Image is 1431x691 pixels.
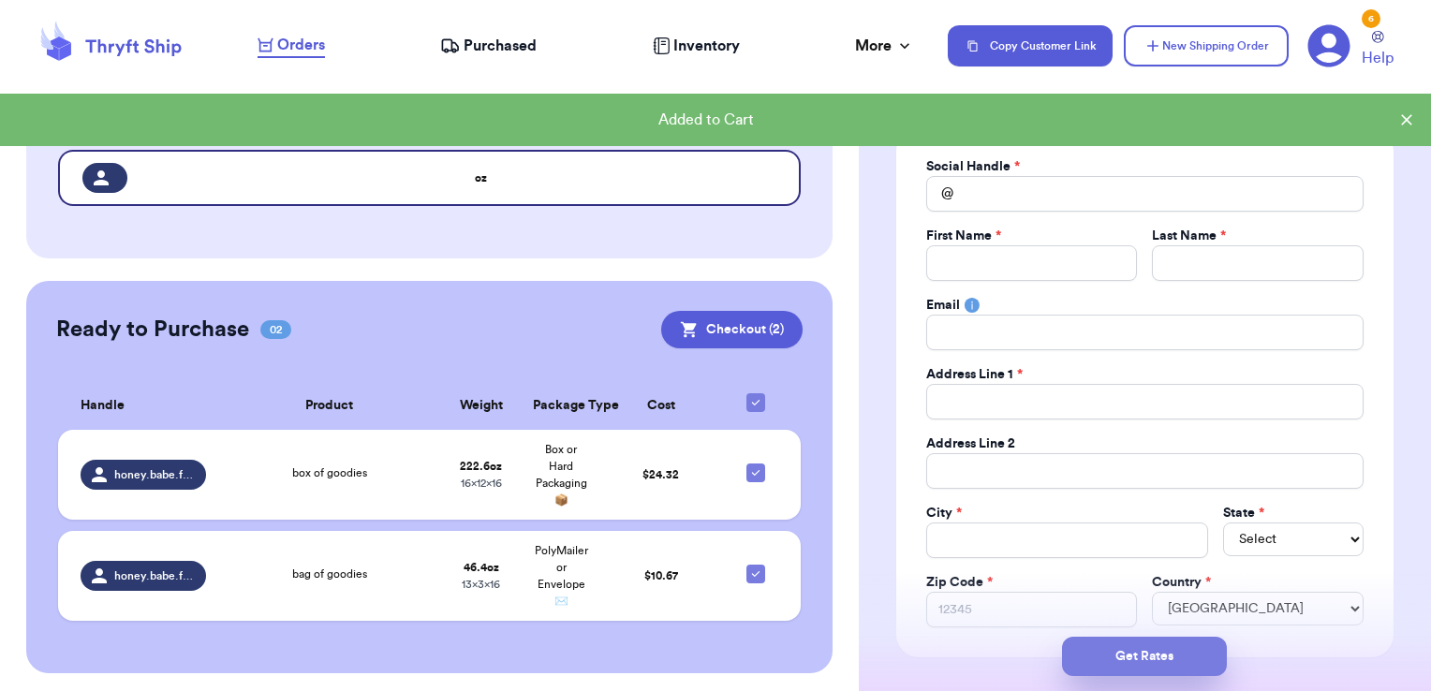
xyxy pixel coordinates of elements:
div: 6 [1362,9,1380,28]
button: Copy Customer Link [948,25,1113,66]
span: honey.babe.finds [114,467,196,482]
span: box of goodies [292,467,367,478]
span: Box or Hard Packaging 📦 [536,444,587,506]
span: Purchased [464,35,537,57]
span: Help [1362,47,1394,69]
span: bag of goodies [292,568,367,580]
th: Product [217,382,441,430]
span: $ 10.67 [644,570,678,581]
a: Orders [258,34,325,58]
label: Social Handle [926,157,1020,176]
label: Address Line 1 [926,365,1023,384]
div: Added to Cart [15,109,1397,131]
label: Email [926,296,960,315]
a: Help [1362,31,1394,69]
span: Handle [81,396,125,416]
button: Checkout (2) [661,311,803,348]
a: Inventory [653,35,740,57]
label: City [926,504,962,522]
input: 12345 [926,592,1138,627]
button: New Shipping Order [1124,25,1289,66]
span: 13 x 3 x 16 [462,579,500,590]
a: Purchased [440,35,537,57]
span: Inventory [673,35,740,57]
span: $ 24.32 [642,469,679,480]
strong: 222.6 oz [460,461,502,472]
strong: oz [475,172,487,184]
span: 16 x 12 x 16 [461,478,502,489]
h2: Ready to Purchase [56,315,249,345]
span: 02 [260,320,291,339]
label: First Name [926,227,1001,245]
strong: 46.4 oz [464,562,499,573]
span: honey.babe.finds [114,568,196,583]
label: Country [1152,573,1211,592]
div: More [855,35,914,57]
th: Package Type [522,382,601,430]
th: Weight [441,382,521,430]
label: Address Line 2 [926,434,1015,453]
a: 6 [1307,24,1350,67]
div: @ [926,176,953,212]
button: Get Rates [1062,637,1227,676]
span: Orders [277,34,325,56]
label: Last Name [1152,227,1226,245]
th: Cost [601,382,721,430]
span: PolyMailer or Envelope ✉️ [535,545,588,607]
label: State [1223,504,1264,522]
label: Zip Code [926,573,993,592]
